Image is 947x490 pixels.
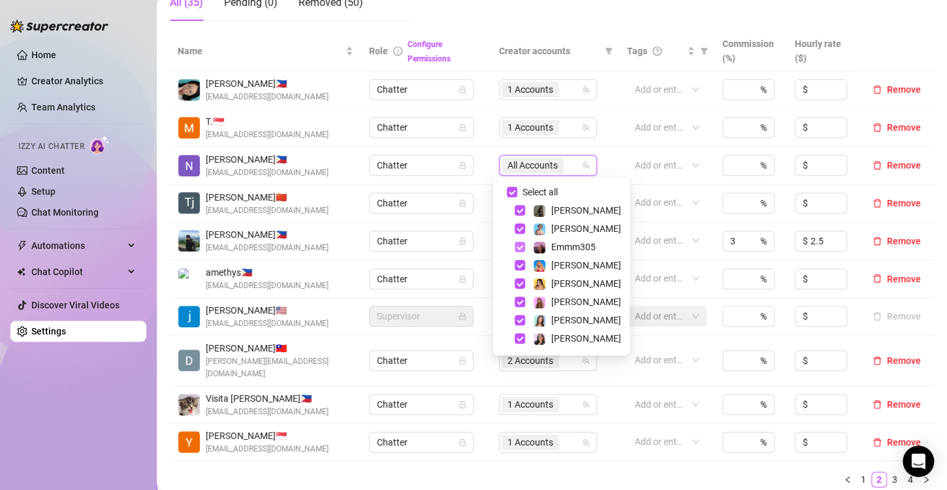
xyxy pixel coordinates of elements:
a: 3 [888,472,902,487]
span: Remove [887,274,921,284]
a: 4 [903,472,918,487]
span: Remove [887,198,921,208]
img: Amelia [534,315,545,327]
a: Configure Permissions [408,40,451,63]
span: left [844,476,852,483]
span: Name [178,44,343,58]
span: [PERSON_NAME] 🇺🇸 [206,303,329,318]
span: info-circle [393,46,402,56]
th: Commission (%) [714,31,787,71]
span: lock [458,199,466,207]
span: Visita [PERSON_NAME] 🇵🇭 [206,391,329,406]
span: delete [873,199,882,208]
a: Home [31,50,56,60]
span: [EMAIL_ADDRESS][DOMAIN_NAME] [206,280,329,292]
span: [PERSON_NAME] 🇵🇭 [206,227,329,242]
span: team [582,123,590,131]
span: question-circle [652,46,662,56]
th: Hourly rate ($) [787,31,859,71]
span: 1 Accounts [502,82,559,97]
a: 1 [856,472,871,487]
a: Creator Analytics [31,71,136,91]
span: Select all [517,185,563,199]
span: T. 🇸🇬 [206,114,329,129]
span: thunderbolt [17,240,27,251]
li: Previous Page [840,472,856,487]
img: AI Chatter [89,135,110,154]
span: Chatter [377,80,466,99]
span: delete [873,438,882,447]
span: Select tree node [515,242,525,252]
button: Remove [867,233,926,249]
img: Chat Copilot [17,267,25,276]
span: filter [700,47,708,55]
span: team [582,438,590,446]
a: Team Analytics [31,102,95,112]
span: 1 Accounts [502,120,559,135]
span: Chatter [377,231,466,251]
button: Remove [867,353,926,368]
span: lock [458,400,466,408]
span: Chatter [377,269,466,289]
th: Name [170,31,361,71]
span: lock [458,312,466,320]
span: lock [458,275,466,283]
span: [PERSON_NAME] 🇨🇳 [206,190,329,204]
div: Open Intercom Messenger [903,446,934,477]
span: All Accounts [502,157,564,173]
span: filter [602,41,615,61]
button: Remove [867,120,926,135]
img: Brandy [534,205,545,217]
img: Jocelyn [534,278,545,290]
span: Select tree node [515,223,525,234]
button: Remove [867,397,926,412]
span: Select tree node [515,278,525,289]
span: [PERSON_NAME] [551,278,621,289]
span: team [582,357,590,365]
span: delete [873,161,882,170]
img: Dale Jacolba [178,350,200,371]
span: [PERSON_NAME] [551,223,621,234]
button: Remove [867,195,926,211]
span: 1 Accounts [502,434,559,450]
img: logo-BBDzfeDw.svg [10,20,108,33]
img: jocelyne espinosa [178,306,200,327]
span: filter [698,41,711,61]
span: Tags [627,44,647,58]
span: Supervisor [377,306,466,326]
img: connie [178,79,200,101]
a: Content [31,165,65,176]
span: 2 Accounts [502,353,559,368]
button: Remove [867,157,926,173]
span: lock [458,123,466,131]
button: left [840,472,856,487]
span: team [582,161,590,169]
span: All Accounts [507,158,558,172]
span: 2 Accounts [507,353,553,368]
img: Visita Renz Edward [178,394,200,416]
span: [EMAIL_ADDRESS][DOMAIN_NAME] [206,167,329,179]
span: [PERSON_NAME] 🇵🇭 [206,76,329,91]
span: Remove [887,236,921,246]
span: [EMAIL_ADDRESS][DOMAIN_NAME] [206,129,329,141]
span: Select tree node [515,260,525,270]
span: delete [873,400,882,409]
span: lock [458,438,466,446]
li: 3 [887,472,903,487]
span: [PERSON_NAME] 🇵🇭 [206,152,329,167]
span: [PERSON_NAME] [551,260,621,270]
span: Remove [887,160,921,171]
span: delete [873,85,882,94]
button: Remove [867,82,926,97]
span: filter [605,47,613,55]
li: Next Page [918,472,934,487]
span: [PERSON_NAME] 🇸🇬 [206,429,329,443]
span: Chatter [377,118,466,137]
span: team [582,86,590,93]
a: Setup [31,186,56,197]
span: Remove [887,355,921,366]
span: Automations [31,235,124,256]
span: right [922,476,930,483]
button: right [918,472,934,487]
span: team [582,400,590,408]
